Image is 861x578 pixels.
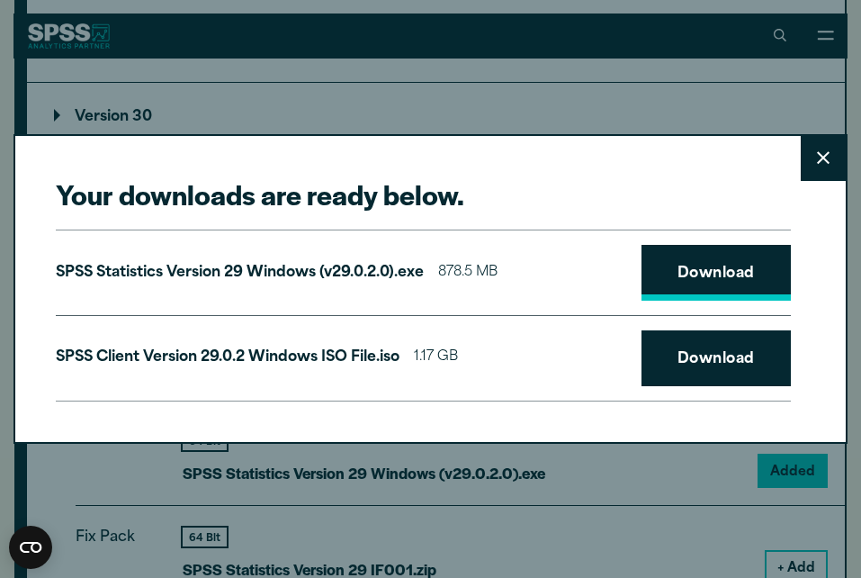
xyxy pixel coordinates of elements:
h2: Your downloads are ready below. [56,176,790,212]
p: SPSS Statistics Version 29 Windows (v29.0.2.0).exe [56,260,424,286]
a: Download [641,330,791,386]
button: Open CMP widget [9,526,52,569]
span: 878.5 MB [438,260,498,286]
a: Download [641,245,791,301]
p: SPSS Client Version 29.0.2 Windows ISO File.iso [56,345,399,371]
span: 1.17 GB [414,345,458,371]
